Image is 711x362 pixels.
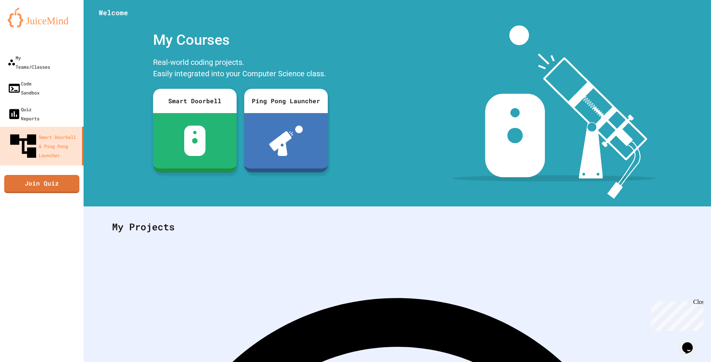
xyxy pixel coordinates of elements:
img: banner-image-my-projects.png [452,25,656,199]
div: My Courses [149,25,332,55]
iframe: chat widget [679,332,703,354]
img: logo-orange.svg [8,8,76,27]
img: ppl-with-ball.png [269,126,303,156]
div: Smart Doorbell [153,89,237,113]
div: My Projects [104,212,690,242]
iframe: chat widget [648,299,703,331]
img: sdb-white.svg [184,126,206,156]
div: My Teams/Classes [8,53,50,71]
div: Ping Pong Launcher [244,89,328,113]
div: Quiz Reports [8,105,39,123]
div: Chat with us now!Close [3,3,52,48]
div: Real-world coding projects. Easily integrated into your Computer Science class. [149,55,332,83]
div: Code Sandbox [8,79,39,97]
a: Join Quiz [4,175,79,193]
div: Smart Doorbell & Ping Pong Launcher [8,131,79,162]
